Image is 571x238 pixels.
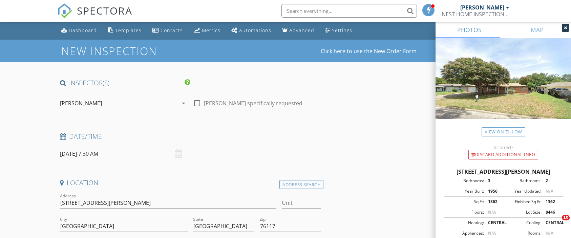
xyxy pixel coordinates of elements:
i: arrow_drop_down [179,99,188,107]
div: Contacts [161,27,183,34]
a: View on Zillow [482,127,525,136]
div: 1362 [542,199,561,205]
div: Advanced [289,27,314,34]
label: [PERSON_NAME] specifically requested [204,100,302,107]
div: Automations [239,27,271,34]
div: 2 [542,178,561,184]
span: 10 [562,215,570,220]
a: MAP [503,22,571,38]
div: Floors: [446,209,484,215]
div: Discard Additional info [468,150,538,159]
a: Click here to use the New Order Form [321,48,417,54]
div: NEST HOME INSPECTIONS, LLC [442,11,509,18]
div: [STREET_ADDRESS][PERSON_NAME] [444,168,563,176]
a: Contacts [150,24,186,37]
img: streetview [436,38,571,135]
div: Year Built: [446,188,484,194]
a: Automations (Basic) [229,24,274,37]
div: Finished Sq Ft: [503,199,542,205]
a: Settings [322,24,355,37]
a: Dashboard [59,24,100,37]
a: Templates [105,24,144,37]
div: Settings [332,27,352,34]
div: 8446 [542,209,561,215]
div: Dashboard [69,27,97,34]
a: Metrics [191,24,223,37]
span: SPECTORA [77,3,132,18]
h1: New Inspection [61,45,211,57]
input: Select date [60,146,188,162]
div: [PERSON_NAME] [60,100,102,106]
div: Incorrect? [436,145,571,150]
div: [PERSON_NAME] [460,4,504,11]
div: 1362 [484,199,503,205]
div: Rooms: [503,230,542,236]
a: Advanced [279,24,317,37]
div: Sq Ft: [446,199,484,205]
span: N/A [488,230,496,236]
span: N/A [488,209,496,215]
div: Bathrooms: [503,178,542,184]
span: N/A [546,188,553,194]
h4: Date/Time [60,132,321,141]
div: Year Updated: [503,188,542,194]
span: N/A [546,230,553,236]
h4: INSPECTOR(S) [60,79,190,87]
div: 1956 [484,188,503,194]
div: Address Search [279,180,323,189]
div: 3 [484,178,503,184]
div: Heating: [446,220,484,226]
a: PHOTOS [436,22,503,38]
img: The Best Home Inspection Software - Spectora [57,3,72,18]
div: Cooling: [503,220,542,226]
h4: Location [60,178,321,187]
div: Metrics [202,27,220,34]
iframe: Intercom live chat [548,215,564,231]
a: SPECTORA [57,9,132,23]
div: CENTRAL [542,220,561,226]
div: Bedrooms: [446,178,484,184]
div: Appliances: [446,230,484,236]
input: Search everything... [281,4,417,18]
div: Templates [115,27,142,34]
div: CENTRAL [484,220,503,226]
div: Lot Size: [503,209,542,215]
